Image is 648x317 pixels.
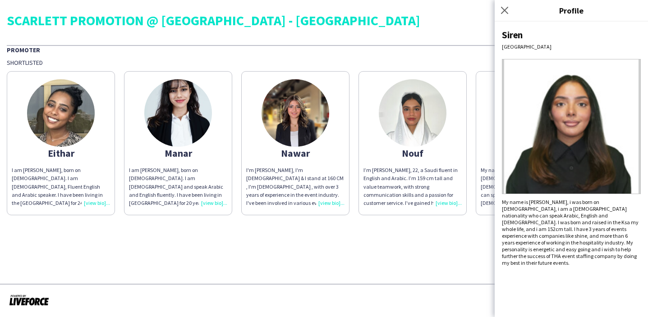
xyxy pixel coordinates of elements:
div: Manar [129,149,227,157]
div: My name is [PERSON_NAME], i was born on [DEMOGRAPHIC_DATA], i am a [DEMOGRAPHIC_DATA] nationality... [502,199,641,266]
img: Crew avatar or photo [502,59,641,194]
div: SCARLETT PROMOTION @ [GEOGRAPHIC_DATA] - [GEOGRAPHIC_DATA] [7,14,641,27]
img: thumb-6840c73a71c05.jpeg [27,79,95,147]
div: [GEOGRAPHIC_DATA] [502,43,641,50]
div: I'm [PERSON_NAME], I'm [DEMOGRAPHIC_DATA] & I stand at 160 CM , I'm [DEMOGRAPHIC_DATA] , with ove... [246,166,345,207]
div: I am [PERSON_NAME], born on [DEMOGRAPHIC_DATA]. I am [DEMOGRAPHIC_DATA], Fluent English and Arabi... [12,166,110,207]
div: Siren [481,149,579,157]
img: thumb-689c7a2d99ac7.jpeg [379,79,446,147]
div: Nawar [246,149,345,157]
img: thumb-5fe4c9c4-c4ea-4142-82bd-73c40865bd87.jpg [262,79,329,147]
div: Siren [502,29,641,41]
div: Eithar [12,149,110,157]
div: My name is [PERSON_NAME], i was born on [DEMOGRAPHIC_DATA], i am a [DEMOGRAPHIC_DATA] nationality... [481,166,579,207]
div: Promoter [7,45,641,54]
div: I am [PERSON_NAME], born on [DEMOGRAPHIC_DATA]. I am [DEMOGRAPHIC_DATA] and speak Arabic and Engl... [129,166,227,207]
div: I’m [PERSON_NAME], 22, a Saudi fluent in English and Arabic. I’m 159 cm tall and value teamwork, ... [363,166,462,207]
img: thumb-6477419072c9a.jpeg [144,79,212,147]
h3: Profile [495,5,648,16]
div: Nouf [363,149,462,157]
img: Powered by Liveforce [9,294,49,306]
div: Shortlisted [7,59,641,67]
